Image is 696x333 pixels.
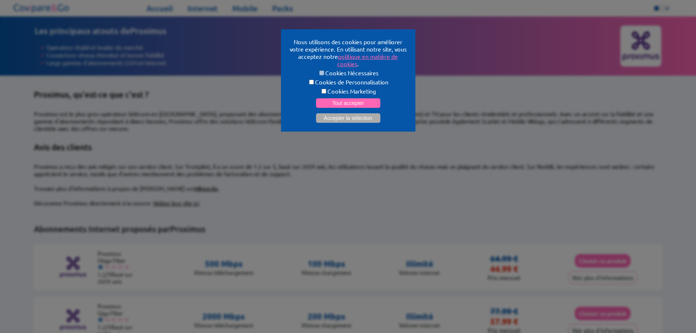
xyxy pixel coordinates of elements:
[309,80,314,84] input: Cookies de Personnalisation
[319,71,324,75] input: Cookies Nécessaires
[316,113,380,123] button: Accepter la sélection
[290,87,407,95] label: Cookies Marketing
[337,53,398,67] a: politique en matière de cookies
[290,78,407,86] label: Cookies de Personnalisation
[316,98,380,108] button: Tout accepter
[290,69,407,76] label: Cookies Nécessaires
[290,38,407,67] p: Nous utilisons des cookies pour améliorer votre expérience. En utilisant notre site, vous accepte...
[322,89,326,94] input: Cookies Marketing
